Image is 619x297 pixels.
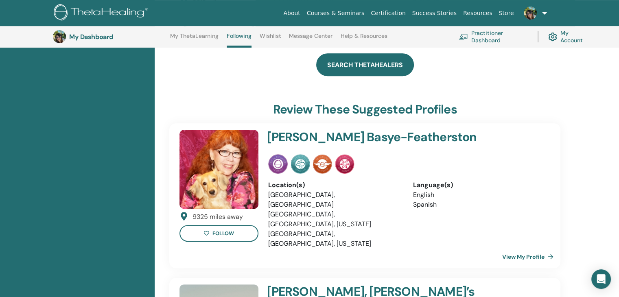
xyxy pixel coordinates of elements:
a: My Account [548,28,589,46]
div: Location(s) [268,180,400,190]
img: logo.png [54,4,151,22]
h3: My Dashboard [69,33,151,41]
div: Open Intercom Messenger [591,269,611,289]
a: Help & Resources [341,33,387,46]
a: About [280,6,303,21]
li: [GEOGRAPHIC_DATA], [GEOGRAPHIC_DATA] [268,190,400,210]
h4: [PERSON_NAME] Basye-Featherston [267,130,498,144]
a: My ThetaLearning [170,33,219,46]
a: Practitioner Dashboard [459,28,528,46]
a: Wishlist [260,33,281,46]
li: [GEOGRAPHIC_DATA], [GEOGRAPHIC_DATA], [US_STATE] [268,229,400,249]
button: follow [179,225,258,242]
li: [GEOGRAPHIC_DATA], [GEOGRAPHIC_DATA], [US_STATE] [268,210,400,229]
img: cog.svg [548,31,557,43]
a: Message Center [289,33,332,46]
img: default.jpg [524,7,537,20]
a: Store [496,6,517,21]
a: Certification [367,6,409,21]
div: 9325 miles away [192,212,243,222]
img: default.jpg [179,130,258,209]
h3: Review these suggested profiles [273,102,457,117]
a: Following [227,33,252,48]
a: Courses & Seminars [304,6,368,21]
a: Search ThetaHealers [316,53,414,76]
a: Resources [460,6,496,21]
img: default.jpg [53,30,66,43]
a: View My Profile [502,249,557,265]
li: English [413,190,545,200]
div: Language(s) [413,180,545,190]
img: chalkboard-teacher.svg [459,33,468,40]
li: Spanish [413,200,545,210]
a: Success Stories [409,6,460,21]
